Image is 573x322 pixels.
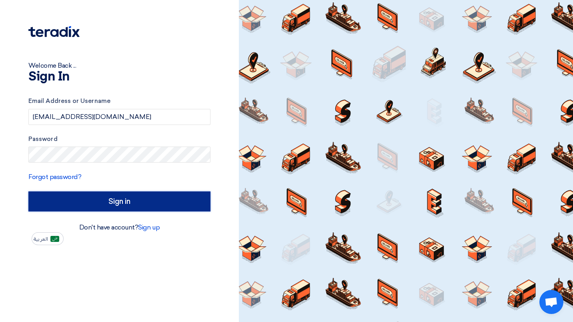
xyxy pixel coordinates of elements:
[28,173,81,181] a: Forgot password?
[28,61,210,70] div: Welcome Back ...
[32,232,64,245] button: العربية
[28,223,210,232] div: Don't have account?
[28,191,210,211] input: Sign in
[539,290,563,314] a: Open chat
[138,223,160,231] a: Sign up
[28,26,80,37] img: Teradix logo
[28,97,210,106] label: Email Address or Username
[50,236,59,242] img: ar-AR.png
[28,70,210,83] h1: Sign In
[28,135,210,144] label: Password
[34,236,48,242] span: العربية
[28,109,210,125] input: Enter your business email or username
